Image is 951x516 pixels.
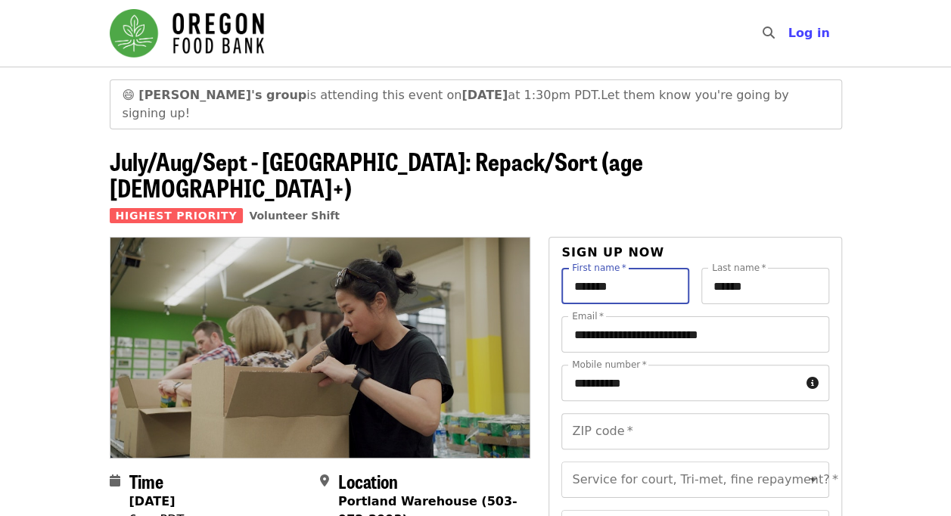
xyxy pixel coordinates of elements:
img: July/Aug/Sept - Portland: Repack/Sort (age 8+) organized by Oregon Food Bank [110,238,530,457]
label: Email [572,312,604,321]
i: circle-info icon [806,376,819,390]
span: Time [129,468,163,494]
i: calendar icon [110,474,120,488]
input: ZIP code [561,413,828,449]
i: search icon [762,26,774,40]
span: is attending this event on at 1:30pm PDT. [138,88,601,102]
img: Oregon Food Bank - Home [110,9,264,58]
input: Last name [701,268,829,304]
span: Location [338,468,398,494]
label: Last name [712,263,766,272]
input: Search [783,15,795,51]
i: map-marker-alt icon [320,474,329,488]
span: Log in [788,26,829,40]
button: Open [803,469,824,490]
span: July/Aug/Sept - [GEOGRAPHIC_DATA]: Repack/Sort (age [DEMOGRAPHIC_DATA]+) [110,143,643,205]
strong: [PERSON_NAME]'s group [138,88,306,102]
label: First name [572,263,626,272]
label: Mobile number [572,360,646,369]
input: First name [561,268,689,304]
input: Email [561,316,828,353]
input: Mobile number [561,365,800,401]
a: Volunteer Shift [249,210,340,222]
span: Sign up now [561,245,664,260]
span: Highest Priority [110,208,244,223]
button: Log in [775,18,841,48]
span: grinning face emoji [123,88,135,102]
strong: [DATE] [462,88,508,102]
strong: [DATE] [129,494,176,508]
